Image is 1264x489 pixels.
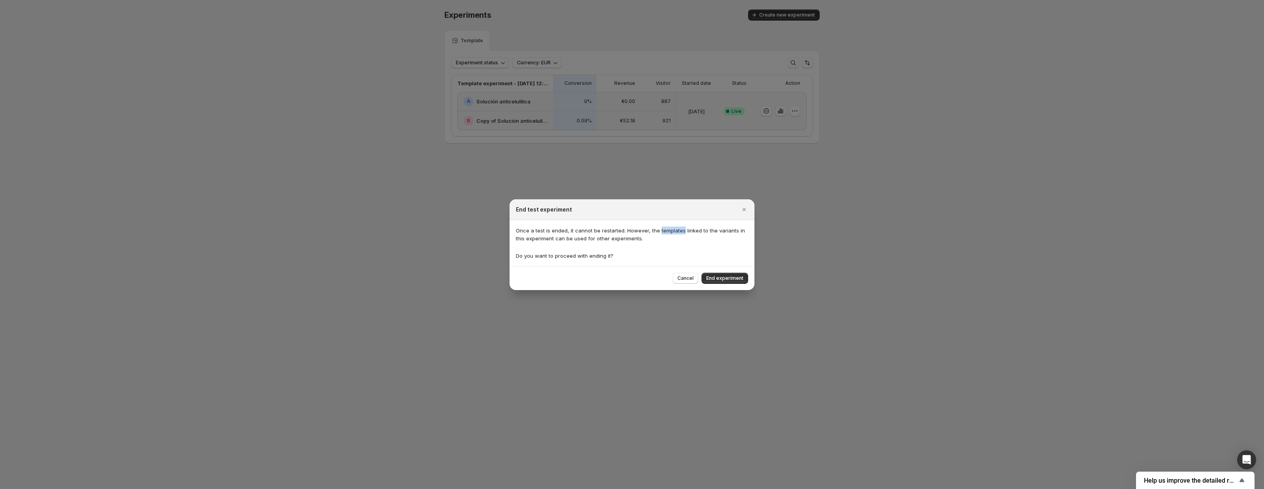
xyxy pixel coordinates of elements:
[1144,477,1237,484] span: Help us improve the detailed report for A/B campaigns
[739,204,750,215] button: Close
[516,252,748,260] p: Do you want to proceed with ending it?
[673,273,698,284] button: Cancel
[516,206,572,214] h2: End test experiment
[677,275,694,281] span: Cancel
[706,275,743,281] span: End experiment
[516,227,748,242] p: Once a test is ended, it cannot be restarted. However, the templates linked to the variants in th...
[702,273,748,284] button: End experiment
[1144,476,1247,485] button: Show survey - Help us improve the detailed report for A/B campaigns
[1237,450,1256,469] div: Open Intercom Messenger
